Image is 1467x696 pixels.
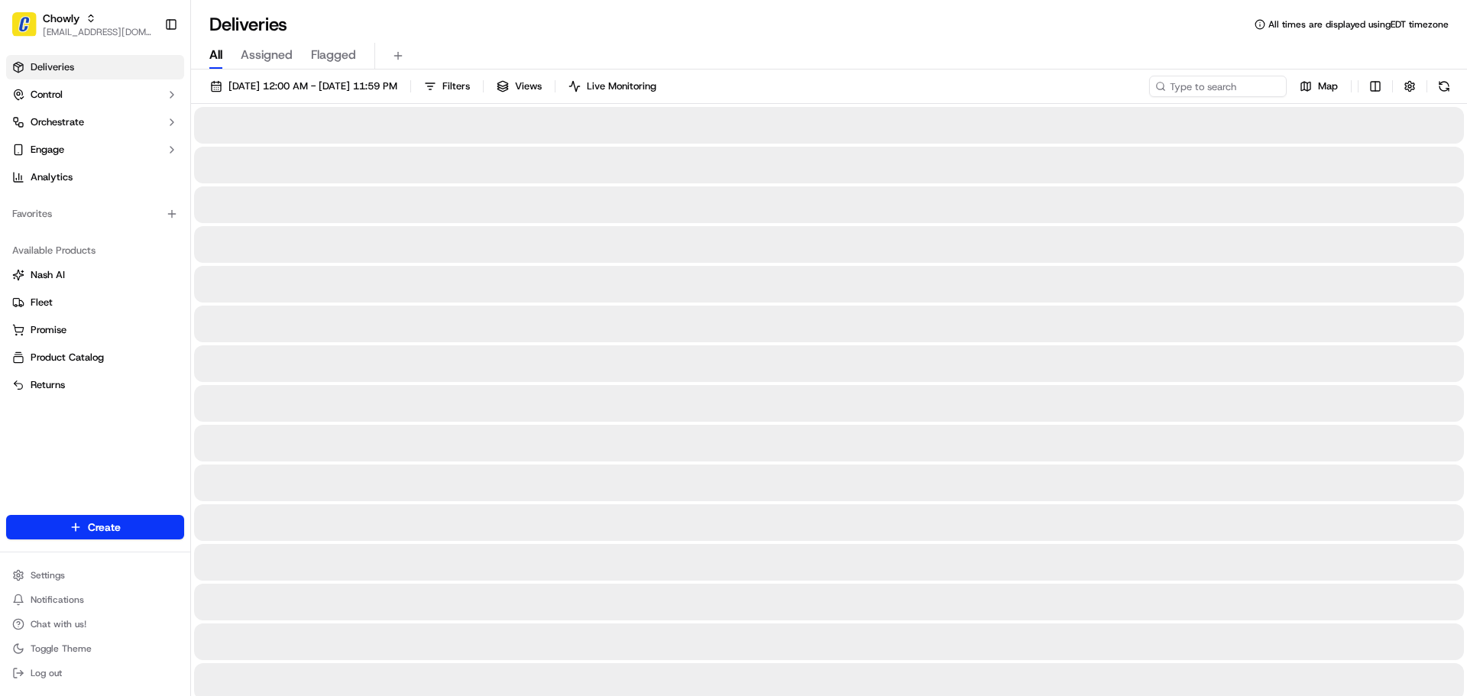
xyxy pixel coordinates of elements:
span: Flagged [311,46,356,64]
span: Settings [31,569,65,581]
span: Chat with us! [31,618,86,630]
button: [EMAIL_ADDRESS][DOMAIN_NAME] [43,26,152,38]
span: Toggle Theme [31,643,92,655]
span: Live Monitoring [587,79,656,93]
button: ChowlyChowly[EMAIL_ADDRESS][DOMAIN_NAME] [6,6,158,43]
button: Filters [417,76,477,97]
span: Views [515,79,542,93]
button: Fleet [6,290,184,315]
img: Chowly [12,12,37,37]
button: [DATE] 12:00 AM - [DATE] 11:59 PM [203,76,404,97]
span: All [209,46,222,64]
button: Map [1293,76,1345,97]
button: Log out [6,662,184,684]
span: Nash AI [31,268,65,282]
span: Filters [442,79,470,93]
button: Chat with us! [6,613,184,635]
span: Promise [31,323,66,337]
button: Notifications [6,589,184,610]
h1: Deliveries [209,12,287,37]
span: Assigned [241,46,293,64]
span: Analytics [31,170,73,184]
button: Live Monitoring [562,76,663,97]
button: Nash AI [6,263,184,287]
span: Returns [31,378,65,392]
span: Notifications [31,594,84,606]
span: Map [1318,79,1338,93]
span: Orchestrate [31,115,84,129]
a: Fleet [12,296,178,309]
span: Deliveries [31,60,74,74]
span: Product Catalog [31,351,104,364]
button: Chowly [43,11,79,26]
button: Create [6,515,184,539]
button: Refresh [1433,76,1455,97]
span: All times are displayed using EDT timezone [1268,18,1449,31]
span: [DATE] 12:00 AM - [DATE] 11:59 PM [228,79,397,93]
span: Control [31,88,63,102]
a: Analytics [6,165,184,189]
a: Product Catalog [12,351,178,364]
button: Promise [6,318,184,342]
input: Type to search [1149,76,1287,97]
button: Returns [6,373,184,397]
span: Log out [31,667,62,679]
a: Nash AI [12,268,178,282]
button: Engage [6,138,184,162]
div: Available Products [6,238,184,263]
button: Toggle Theme [6,638,184,659]
a: Deliveries [6,55,184,79]
a: Promise [12,323,178,337]
a: Returns [12,378,178,392]
button: Views [490,76,549,97]
button: Settings [6,565,184,586]
span: Engage [31,143,64,157]
div: Favorites [6,202,184,226]
span: Create [88,520,121,535]
button: Control [6,83,184,107]
button: Orchestrate [6,110,184,134]
span: Fleet [31,296,53,309]
button: Product Catalog [6,345,184,370]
